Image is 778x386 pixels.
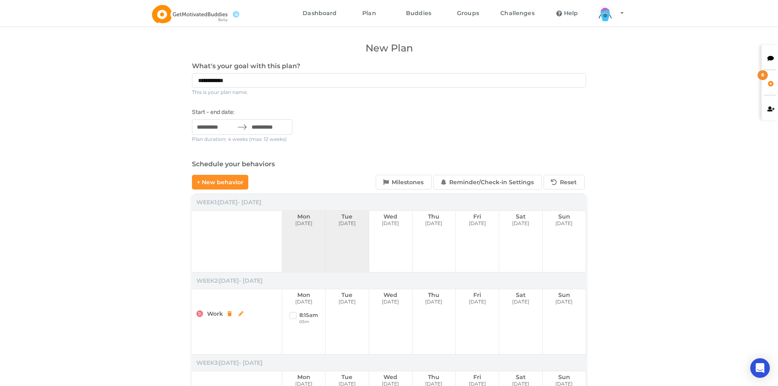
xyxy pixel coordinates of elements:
[428,213,439,220] span: Thu
[555,220,573,226] span: [DATE]
[207,310,223,317] span: Work
[299,319,309,325] span: 05m
[297,373,310,381] span: Mon
[297,291,310,299] span: Mon
[192,41,586,56] h1: New Plan
[558,213,570,220] span: Sun
[295,220,312,226] span: [DATE]
[233,11,239,18] span: 4
[341,291,352,299] span: Tue
[339,299,356,305] span: [DATE]
[192,136,287,142] span: Plan duration: 4 weeks (max: 12 weeks)
[341,213,352,220] span: Tue
[516,213,526,220] span: Sat
[192,107,586,117] div: Start - end date:
[516,291,526,299] span: Sat
[192,175,248,190] button: + New behavior
[383,373,397,381] span: Wed
[425,299,442,305] span: [DATE]
[383,213,397,220] span: Wed
[758,70,768,80] div: 6
[750,358,770,378] div: Open Intercom Messenger
[192,194,586,211] div: WEEK 1 : [DATE] - [DATE]
[192,354,586,371] div: WEEK 3 : [DATE] - [DATE]
[383,291,397,299] span: Wed
[192,120,237,134] input: Start Date
[376,175,432,190] button: Milestones
[382,220,399,226] span: [DATE]
[295,299,312,305] span: [DATE]
[469,299,486,305] span: [DATE]
[558,373,570,381] span: Sun
[382,299,399,305] span: [DATE]
[192,61,586,71] label: What's your goal with this plan?
[428,291,439,299] span: Thu
[473,291,481,299] span: Fri
[512,299,529,305] span: [DATE]
[555,299,573,305] span: [DATE]
[516,373,526,381] span: Sat
[247,120,292,134] input: End Date
[512,220,529,226] span: [DATE]
[473,373,481,381] span: Fri
[433,175,542,190] button: Reminder/Check-in Settings
[196,310,203,317] img: work
[341,373,352,381] span: Tue
[473,213,481,220] span: Fri
[192,89,586,95] p: This is your plan name.
[297,213,310,220] span: Mon
[192,159,586,169] h3: Schedule your behaviors
[558,291,570,299] span: Sun
[425,220,442,226] span: [DATE]
[428,373,439,381] span: Thu
[299,312,318,318] span: 8 : 15 am
[192,272,586,289] div: WEEK 2 : [DATE] - [DATE]
[339,220,356,226] span: [DATE]
[544,175,585,190] button: Reset
[469,220,486,226] span: [DATE]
